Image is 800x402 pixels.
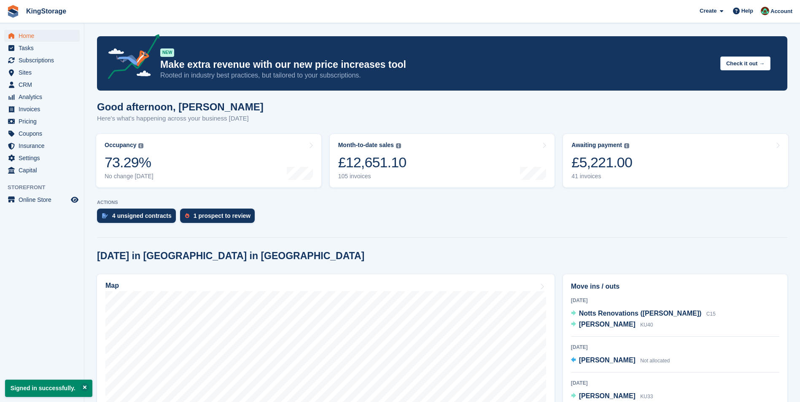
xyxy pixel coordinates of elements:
a: 4 unsigned contracts [97,209,180,227]
a: menu [4,91,80,103]
a: menu [4,67,80,78]
h1: Good afternoon, [PERSON_NAME] [97,101,264,113]
span: Analytics [19,91,69,103]
a: menu [4,140,80,152]
span: [PERSON_NAME] [579,392,636,399]
a: menu [4,79,80,91]
span: Sites [19,67,69,78]
div: No change [DATE] [105,173,154,180]
span: Online Store [19,194,69,206]
a: Awaiting payment £5,221.00 41 invoices [563,134,788,188]
a: Month-to-date sales £12,651.10 105 invoices [330,134,555,188]
span: Home [19,30,69,42]
img: icon-info-grey-7440780725fd019a000dd9b08b2336e03edf1995a4989e88bcd33f0948082b44.svg [624,143,629,148]
span: Not allocated [640,358,670,364]
span: [PERSON_NAME] [579,321,636,328]
a: menu [4,103,80,115]
div: 105 invoices [338,173,407,180]
a: menu [4,164,80,176]
span: KU33 [640,394,653,399]
a: Preview store [70,195,80,205]
div: [DATE] [571,297,779,304]
span: Storefront [8,183,84,192]
img: icon-info-grey-7440780725fd019a000dd9b08b2336e03edf1995a4989e88bcd33f0948082b44.svg [396,143,401,148]
div: 41 invoices [571,173,632,180]
img: stora-icon-8386f47178a22dfd0bd8f6a31ec36ba5ce8667c1dd55bd0f319d3a0aa187defe.svg [7,5,19,18]
h2: Map [105,282,119,289]
img: prospect-51fa495bee0391a8d652442698ab0144808aea92771e9ea1ae160a38d050c398.svg [185,213,189,218]
a: menu [4,128,80,139]
a: menu [4,194,80,206]
span: Help [741,7,753,15]
p: Signed in successfully. [5,380,92,397]
span: Create [700,7,716,15]
div: £12,651.10 [338,154,407,171]
p: Here's what's happening across your business [DATE] [97,114,264,123]
img: contract_signature_icon-13c848040528278c33f63329250d36e43548de30e8caae1d1a13099fd9432cc5.svg [102,213,108,218]
div: Occupancy [105,142,136,149]
span: Settings [19,152,69,164]
a: menu [4,30,80,42]
span: Insurance [19,140,69,152]
div: [DATE] [571,379,779,387]
div: 73.29% [105,154,154,171]
span: CRM [19,79,69,91]
div: 1 prospect to review [194,212,251,219]
span: Tasks [19,42,69,54]
h2: Move ins / outs [571,281,779,292]
img: John King [761,7,769,15]
p: Make extra revenue with our new price increases tool [160,59,714,71]
a: menu [4,54,80,66]
span: Invoices [19,103,69,115]
span: Coupons [19,128,69,139]
a: KingStorage [23,4,70,18]
div: NEW [160,48,174,57]
div: 4 unsigned contracts [112,212,172,219]
img: price-adjustments-announcement-icon-8257ccfd72463d97f412b2fc003d46551f7dbcb40ab6d574587a9cd5c0d94... [101,34,160,82]
span: KU40 [640,322,653,328]
a: menu [4,152,80,164]
a: [PERSON_NAME] KU40 [571,319,653,330]
a: menu [4,42,80,54]
button: Check it out → [720,56,770,70]
img: icon-info-grey-7440780725fd019a000dd9b08b2336e03edf1995a4989e88bcd33f0948082b44.svg [138,143,143,148]
span: Pricing [19,115,69,127]
a: Notts Renovations ([PERSON_NAME]) C15 [571,308,716,319]
span: [PERSON_NAME] [579,356,636,364]
p: Rooted in industry best practices, but tailored to your subscriptions. [160,71,714,80]
a: [PERSON_NAME] Not allocated [571,355,670,366]
span: Notts Renovations ([PERSON_NAME]) [579,310,702,317]
span: Account [770,7,792,16]
span: Subscriptions [19,54,69,66]
span: Capital [19,164,69,176]
a: Occupancy 73.29% No change [DATE] [96,134,321,188]
div: £5,221.00 [571,154,632,171]
a: [PERSON_NAME] KU33 [571,391,653,402]
a: 1 prospect to review [180,209,259,227]
p: ACTIONS [97,200,787,205]
div: Awaiting payment [571,142,622,149]
h2: [DATE] in [GEOGRAPHIC_DATA] in [GEOGRAPHIC_DATA] [97,250,364,262]
a: menu [4,115,80,127]
div: Month-to-date sales [338,142,394,149]
div: [DATE] [571,343,779,351]
span: C15 [706,311,716,317]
